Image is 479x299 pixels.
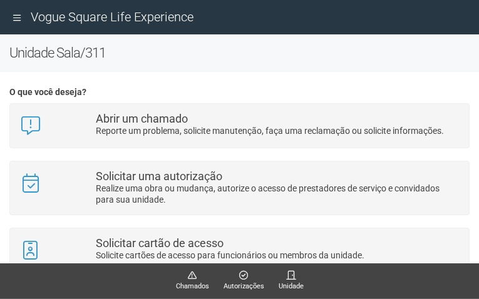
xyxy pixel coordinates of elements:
[279,281,304,292] span: Unidade
[9,88,470,97] h4: O que você deseja?
[96,112,188,125] strong: Abrir um chamado
[31,9,193,24] span: Vogue Square Life Experience
[224,270,264,292] a: Autorizações
[19,238,460,263] a: Solicitar cartão de acesso Solicite cartões de acesso para funcionários ou membros da unidade.
[96,170,222,183] strong: Solicitar uma autorização
[96,183,460,205] p: Realize uma obra ou mudança, autorize o acesso de prestadores de serviço e convidados para sua un...
[96,125,460,136] p: Reporte um problema, solicite manutenção, faça uma reclamação ou solicite informações.
[279,270,304,292] a: Unidade
[19,113,460,138] a: Abrir um chamado Reporte um problema, solicite manutenção, faça uma reclamação ou solicite inform...
[224,281,264,292] span: Autorizações
[9,44,470,63] h2: Unidade Sala/311
[176,281,209,292] span: Chamados
[176,270,209,292] a: Chamados
[96,250,460,261] p: Solicite cartões de acesso para funcionários ou membros da unidade.
[19,171,460,205] a: Solicitar uma autorização Realize uma obra ou mudança, autorize o acesso de prestadores de serviç...
[96,236,224,250] strong: Solicitar cartão de acesso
